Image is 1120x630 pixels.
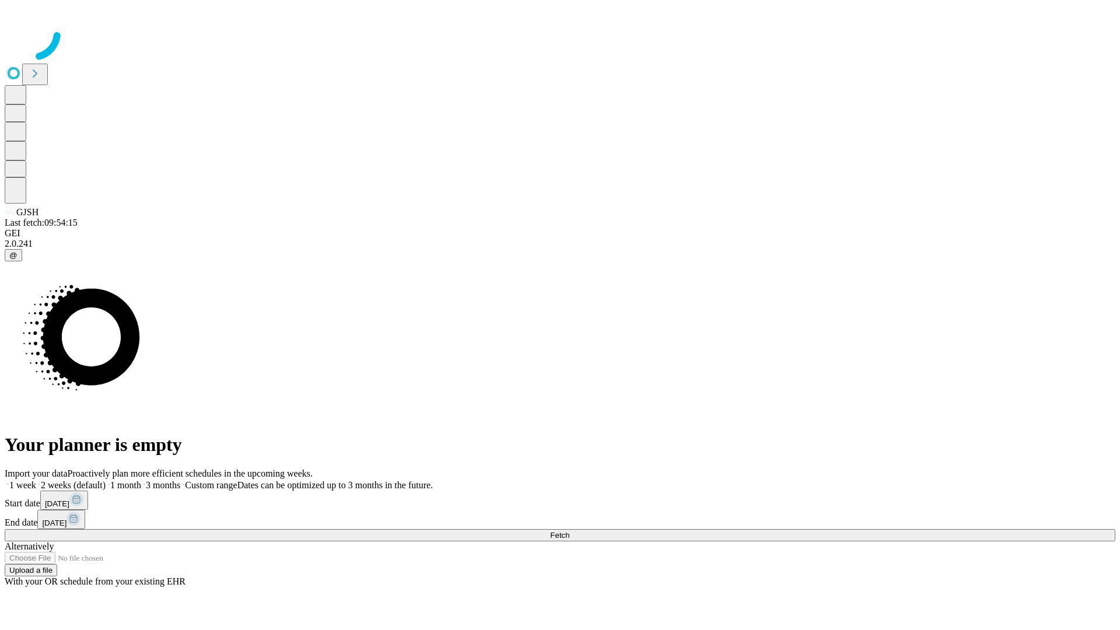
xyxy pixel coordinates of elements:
[5,468,68,478] span: Import your data
[5,434,1115,456] h1: Your planner is empty
[5,491,1115,510] div: Start date
[9,480,36,490] span: 1 week
[5,228,1115,239] div: GEI
[5,529,1115,541] button: Fetch
[41,480,106,490] span: 2 weeks (default)
[5,218,78,228] span: Last fetch: 09:54:15
[185,480,237,490] span: Custom range
[237,480,433,490] span: Dates can be optimized up to 3 months in the future.
[42,519,66,527] span: [DATE]
[5,239,1115,249] div: 2.0.241
[550,531,569,540] span: Fetch
[68,468,313,478] span: Proactively plan more efficient schedules in the upcoming weeks.
[37,510,85,529] button: [DATE]
[5,249,22,261] button: @
[9,251,17,260] span: @
[110,480,141,490] span: 1 month
[5,564,57,576] button: Upload a file
[45,499,69,508] span: [DATE]
[5,541,54,551] span: Alternatively
[146,480,180,490] span: 3 months
[5,576,185,586] span: With your OR schedule from your existing EHR
[40,491,88,510] button: [DATE]
[16,207,38,217] span: GJSH
[5,510,1115,529] div: End date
